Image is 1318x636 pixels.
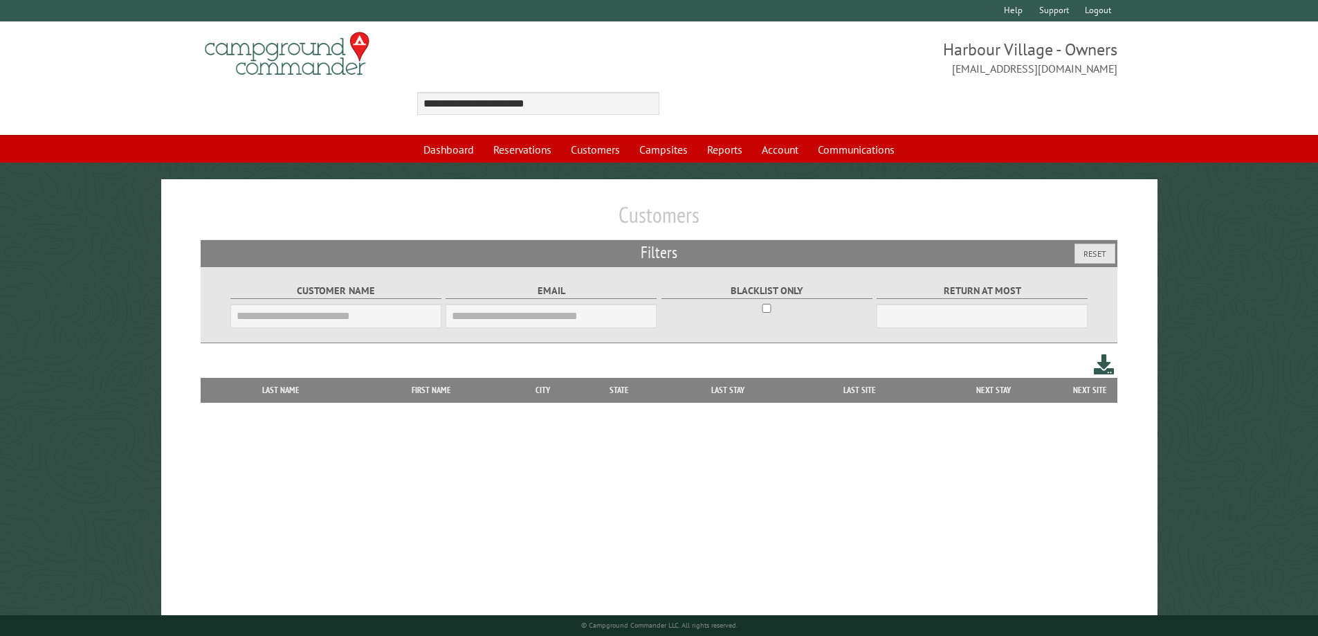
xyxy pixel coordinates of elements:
h2: Filters [201,240,1118,266]
th: Next Stay [925,378,1063,403]
a: Download this customer list (.csv) [1094,352,1114,377]
th: City [509,378,577,403]
a: Dashboard [415,136,482,163]
h1: Customers [201,201,1118,239]
a: Reservations [485,136,560,163]
th: Last Site [794,378,924,403]
th: Next Site [1062,378,1117,403]
label: Blacklist only [661,283,872,299]
th: State [577,378,662,403]
span: Harbour Village - Owners [EMAIL_ADDRESS][DOMAIN_NAME] [659,38,1118,77]
label: Email [446,283,657,299]
label: Return at most [877,283,1088,299]
a: Customers [562,136,628,163]
small: © Campground Commander LLC. All rights reserved. [581,621,738,630]
button: Reset [1074,244,1115,264]
th: Last Stay [661,378,794,403]
th: Last Name [208,378,354,403]
label: Customer Name [230,283,441,299]
th: First Name [354,378,509,403]
a: Reports [699,136,751,163]
img: Campground Commander [201,27,374,81]
a: Communications [809,136,903,163]
a: Campsites [631,136,696,163]
a: Account [753,136,807,163]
